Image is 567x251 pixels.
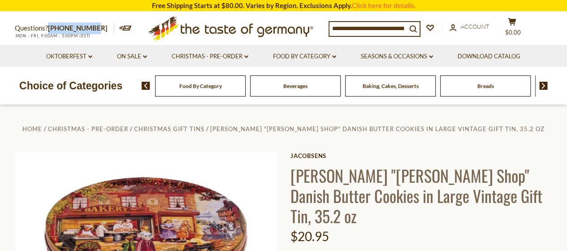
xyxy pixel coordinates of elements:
[290,152,553,159] a: Jacobsens
[142,82,150,90] img: previous arrow
[22,125,42,132] a: Home
[461,23,489,30] span: Account
[450,22,489,32] a: Account
[172,52,248,62] a: Christmas - PRE-ORDER
[505,29,521,36] span: $0.00
[352,1,416,9] a: Click here for details.
[179,83,222,89] a: Food By Category
[283,83,307,89] a: Beverages
[361,52,433,62] a: Seasons & Occasions
[290,165,553,226] h1: [PERSON_NAME] "[PERSON_NAME] Shop" Danish Butter Cookies in Large Vintage Gift Tin, 35.2 oz
[458,52,520,62] a: Download Catalog
[539,82,548,90] img: next arrow
[46,52,92,62] a: Oktoberfest
[477,83,494,89] a: Breads
[134,125,204,132] a: Christmas Gift Tins
[15,33,91,38] span: MON - FRI, 9:00AM - 5:00PM (EST)
[363,83,419,89] a: Baking, Cakes, Desserts
[210,125,545,132] a: [PERSON_NAME] "[PERSON_NAME] Shop" Danish Butter Cookies in Large Vintage Gift Tin, 35.2 oz
[117,52,147,62] a: On Sale
[48,24,108,32] a: [PHONE_NUMBER]
[499,18,526,40] button: $0.00
[273,52,336,62] a: Food By Category
[48,125,128,132] a: Christmas - PRE-ORDER
[15,22,114,34] p: Questions?
[290,229,329,244] span: $20.95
